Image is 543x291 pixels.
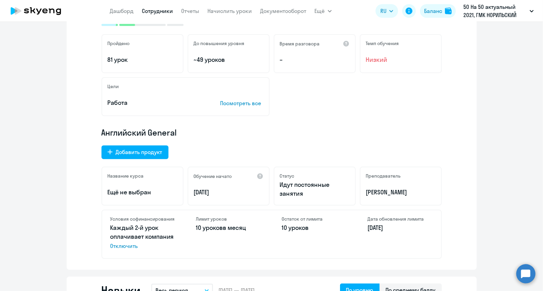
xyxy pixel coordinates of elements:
span: 10 уроков [282,224,309,232]
h5: Пройдено [108,40,130,46]
span: Ещё [315,7,325,15]
h4: Дата обновления лимита [368,216,433,222]
h5: Темп обучения [366,40,399,46]
button: 50 На 50 актуальный 2021, ГМК НОРИЛЬСКИЙ НИКЕЛЬ, ПАО [460,3,537,19]
a: Отчеты [181,8,200,14]
button: Добавить продукт [101,145,168,159]
p: ~49 уроков [194,55,263,64]
button: RU [376,4,398,18]
a: Начислить уроки [208,8,252,14]
span: 10 уроков [196,224,223,232]
div: Добавить продукт [116,148,162,156]
span: Отключить [110,242,176,250]
button: Балансbalance [420,4,456,18]
span: Низкий [366,55,436,64]
h5: Обучение начато [194,173,232,179]
h5: До повышения уровня [194,40,245,46]
h4: Остаток от лимита [282,216,347,222]
div: Баланс [424,7,442,15]
p: в месяц [196,223,261,232]
p: 50 На 50 актуальный 2021, ГМК НОРИЛЬСКИЙ НИКЕЛЬ, ПАО [463,3,527,19]
a: Дашборд [110,8,134,14]
a: Сотрудники [142,8,173,14]
a: Документооборот [260,8,307,14]
span: Английский General [101,127,177,138]
span: RU [380,7,386,15]
p: 81 урок [108,55,177,64]
h5: Время разговора [280,41,320,47]
p: Работа [108,98,199,107]
h5: Цели [108,83,119,89]
h5: Название курса [108,173,144,179]
button: Ещё [315,4,332,18]
h4: Лимит уроков [196,216,261,222]
h5: Преподаватель [366,173,401,179]
p: Ещё не выбран [108,188,177,197]
p: – [280,55,350,64]
p: [DATE] [368,223,433,232]
p: [PERSON_NAME] [366,188,436,197]
h4: Условия софинансирования [110,216,176,222]
p: Идут постоянные занятия [280,180,350,198]
p: [DATE] [194,188,263,197]
p: Каждый 2-й урок оплачивает компания [110,223,176,250]
img: balance [445,8,452,14]
h5: Статус [280,173,295,179]
p: Посмотреть все [220,99,263,107]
